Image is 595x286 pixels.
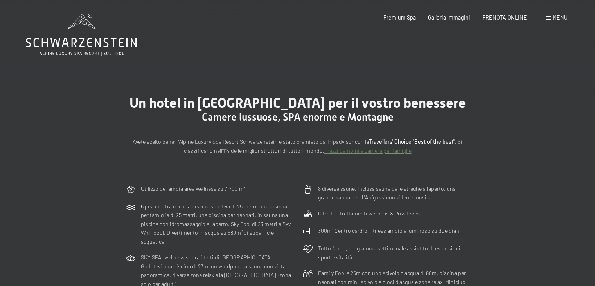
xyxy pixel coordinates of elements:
[383,14,416,21] a: Premium Spa
[126,138,470,155] p: Avete scelto bene: l’Alpine Luxury Spa Resort Schwarzenstein è stato premiato da Tripadvisor con ...
[129,95,466,111] span: Un hotel in [GEOGRAPHIC_DATA] per il vostro benessere
[141,202,293,246] p: 6 piscine, tra cui una piscina sportiva di 25 metri, una piscina per famiglie di 25 metri, una pi...
[318,209,421,218] p: Oltre 100 trattamenti wellness & Private Spa
[318,226,461,235] p: 300m² Centro cardio-fitness ampio e luminoso su due piani
[318,244,470,262] p: Tutto l’anno, programma settimanale assistito di escursioni, sport e vitalità
[318,185,470,202] p: 8 diverse saune, inclusa sauna delle streghe all’aperto, una grande sauna per il "Aufguss" con vi...
[324,147,412,154] a: Prezzi bambini e camere per famiglie
[369,138,455,145] strong: Travellers' Choice "Best of the best"
[428,14,470,21] a: Galleria immagini
[141,185,245,194] p: Utilizzo dell‘ampia area Wellness su 7.700 m²
[553,14,568,21] span: Menu
[482,14,527,21] a: PRENOTA ONLINE
[202,111,394,123] span: Camere lussuose, SPA enorme e Montagne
